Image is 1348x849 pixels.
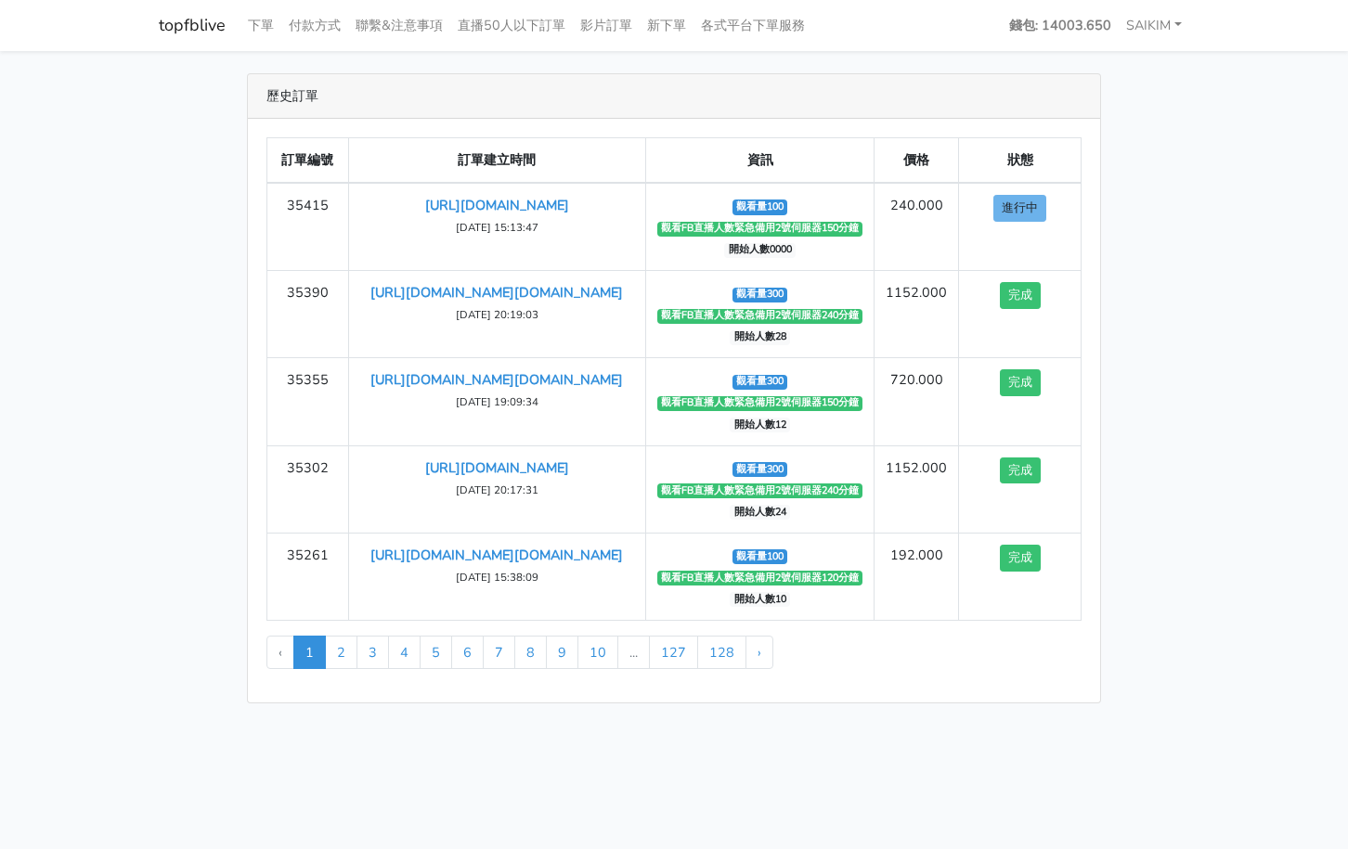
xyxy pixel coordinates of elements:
a: 9 [546,636,578,669]
a: 6 [451,636,484,669]
small: [DATE] 19:09:34 [456,394,538,409]
td: 192.000 [875,533,959,620]
button: 完成 [1000,457,1041,484]
span: 觀看FB直播人數緊急備用2號伺服器240分鐘 [657,309,863,324]
span: 觀看量300 [732,288,788,302]
td: 240.000 [875,183,959,271]
a: 新下單 [640,7,693,44]
span: 觀看FB直播人數緊急備用2號伺服器150分鐘 [657,396,863,411]
td: 35415 [267,183,349,271]
a: Next » [745,636,773,669]
th: 訂單編號 [267,138,349,184]
th: 價格 [875,138,959,184]
a: [URL][DOMAIN_NAME] [425,196,569,214]
a: 各式平台下單服務 [693,7,812,44]
a: 錢包: 14003.650 [1002,7,1119,44]
button: 進行中 [993,195,1046,222]
a: 4 [388,636,421,669]
small: [DATE] 20:19:03 [456,307,538,322]
a: [URL][DOMAIN_NAME][DOMAIN_NAME] [370,283,623,302]
strong: 錢包: 14003.650 [1009,16,1111,34]
a: 影片訂單 [573,7,640,44]
button: 完成 [1000,545,1041,572]
a: 128 [697,636,746,669]
span: 觀看量300 [732,462,788,477]
td: 35261 [267,533,349,620]
a: SAIKIM [1119,7,1189,44]
span: 觀看量100 [732,549,788,564]
div: 歷史訂單 [248,74,1100,119]
button: 完成 [1000,369,1041,396]
a: 3 [356,636,389,669]
a: 2 [325,636,357,669]
span: 觀看FB直播人數緊急備用2號伺服器120分鐘 [657,571,863,585]
span: 開始人數10 [730,592,790,607]
span: 開始人數12 [730,418,790,432]
a: 聯繫&注意事項 [348,7,450,44]
span: 觀看量300 [732,375,788,390]
a: 10 [577,636,618,669]
th: 狀態 [959,138,1082,184]
a: [URL][DOMAIN_NAME][DOMAIN_NAME] [370,370,623,389]
a: 5 [420,636,452,669]
td: 1152.000 [875,445,959,533]
th: 訂單建立時間 [348,138,645,184]
td: 35355 [267,358,349,445]
td: 1152.000 [875,271,959,358]
a: 付款方式 [281,7,348,44]
span: 1 [293,636,326,669]
span: 開始人數24 [730,505,790,520]
li: « Previous [266,636,294,669]
a: [URL][DOMAIN_NAME][DOMAIN_NAME] [370,546,623,564]
span: 開始人數0000 [724,243,796,258]
span: 觀看FB直播人數緊急備用2號伺服器150分鐘 [657,222,863,237]
button: 完成 [1000,282,1041,309]
td: 35302 [267,445,349,533]
a: topfblive [159,7,226,44]
small: [DATE] 15:38:09 [456,570,538,585]
small: [DATE] 15:13:47 [456,220,538,235]
td: 35390 [267,271,349,358]
span: 觀看FB直播人數緊急備用2號伺服器240分鐘 [657,483,863,498]
a: 8 [514,636,547,669]
td: 720.000 [875,358,959,445]
a: 127 [649,636,698,669]
a: 直播50人以下訂單 [450,7,573,44]
small: [DATE] 20:17:31 [456,482,538,497]
th: 資訊 [645,138,875,184]
a: [URL][DOMAIN_NAME] [425,458,569,477]
span: 觀看量100 [732,199,788,214]
span: 開始人數28 [730,330,790,345]
a: 7 [483,636,515,669]
a: 下單 [240,7,281,44]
